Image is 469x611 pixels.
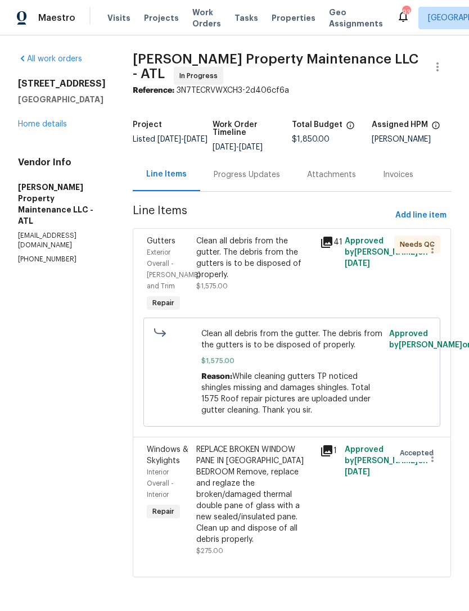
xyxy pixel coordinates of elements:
[133,121,162,129] h5: Project
[239,143,263,151] span: [DATE]
[148,506,179,517] span: Repair
[372,121,428,129] h5: Assigned HPM
[179,70,222,82] span: In Progress
[147,237,175,245] span: Gutters
[213,143,263,151] span: -
[395,209,447,223] span: Add line item
[18,182,106,227] h5: [PERSON_NAME] Property Maintenance LLC - ATL
[148,297,179,309] span: Repair
[292,121,342,129] h5: Total Budget
[400,447,438,459] span: Accepted
[18,255,106,264] p: [PHONE_NUMBER]
[345,446,428,476] span: Approved by [PERSON_NAME] on
[38,12,75,24] span: Maestro
[196,444,313,545] div: REPLACE BROKEN WINDOW PANE IN [GEOGRAPHIC_DATA] BEDROOM Remove, replace and reglaze the broken/da...
[201,328,383,351] span: Clean all debris from the gutter. The debris from the gutters is to be disposed of properly.
[213,143,236,151] span: [DATE]
[214,169,280,180] div: Progress Updates
[107,12,130,24] span: Visits
[133,52,418,80] span: [PERSON_NAME] Property Maintenance LLC - ATL
[147,249,200,289] span: Exterior Overall - [PERSON_NAME] and Trim
[144,12,179,24] span: Projects
[431,121,440,135] span: The hpm assigned to this work order.
[196,283,228,289] span: $1,575.00
[292,135,330,143] span: $1,850.00
[196,236,313,280] div: Clean all debris from the gutter. The debris from the gutters is to be disposed of properly.
[307,169,356,180] div: Attachments
[201,355,383,366] span: $1,575.00
[383,169,413,180] div: Invoices
[201,373,232,381] span: Reason:
[372,135,452,143] div: [PERSON_NAME]
[18,157,106,168] h4: Vendor Info
[345,468,370,476] span: [DATE]
[184,135,208,143] span: [DATE]
[329,7,383,29] span: Geo Assignments
[133,87,174,94] b: Reference:
[157,135,208,143] span: -
[346,121,355,135] span: The total cost of line items that have been proposed by Opendoor. This sum includes line items th...
[133,85,451,96] div: 3N7TECRVWXCH3-2d406cf6a
[391,205,451,226] button: Add line item
[18,94,106,105] h5: [GEOGRAPHIC_DATA]
[345,237,428,268] span: Approved by [PERSON_NAME] on
[18,231,106,250] p: [EMAIL_ADDRESS][DOMAIN_NAME]
[133,135,208,143] span: Listed
[320,236,338,249] div: 41
[213,121,292,137] h5: Work Order Timeline
[345,260,370,268] span: [DATE]
[18,78,106,89] h2: [STREET_ADDRESS]
[192,7,221,29] span: Work Orders
[157,135,181,143] span: [DATE]
[18,55,82,63] a: All work orders
[196,547,223,554] span: $275.00
[400,239,439,250] span: Needs QC
[146,169,187,180] div: Line Items
[234,14,258,22] span: Tasks
[272,12,315,24] span: Properties
[320,444,338,458] div: 1
[133,205,391,226] span: Line Items
[402,7,410,18] div: 93
[18,120,67,128] a: Home details
[201,373,371,414] span: While cleaning gutters TP noticed shingles missing and damages shingles. Total 1575 Roof repair p...
[147,446,188,465] span: Windows & Skylights
[147,469,174,498] span: Interior Overall - Interior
